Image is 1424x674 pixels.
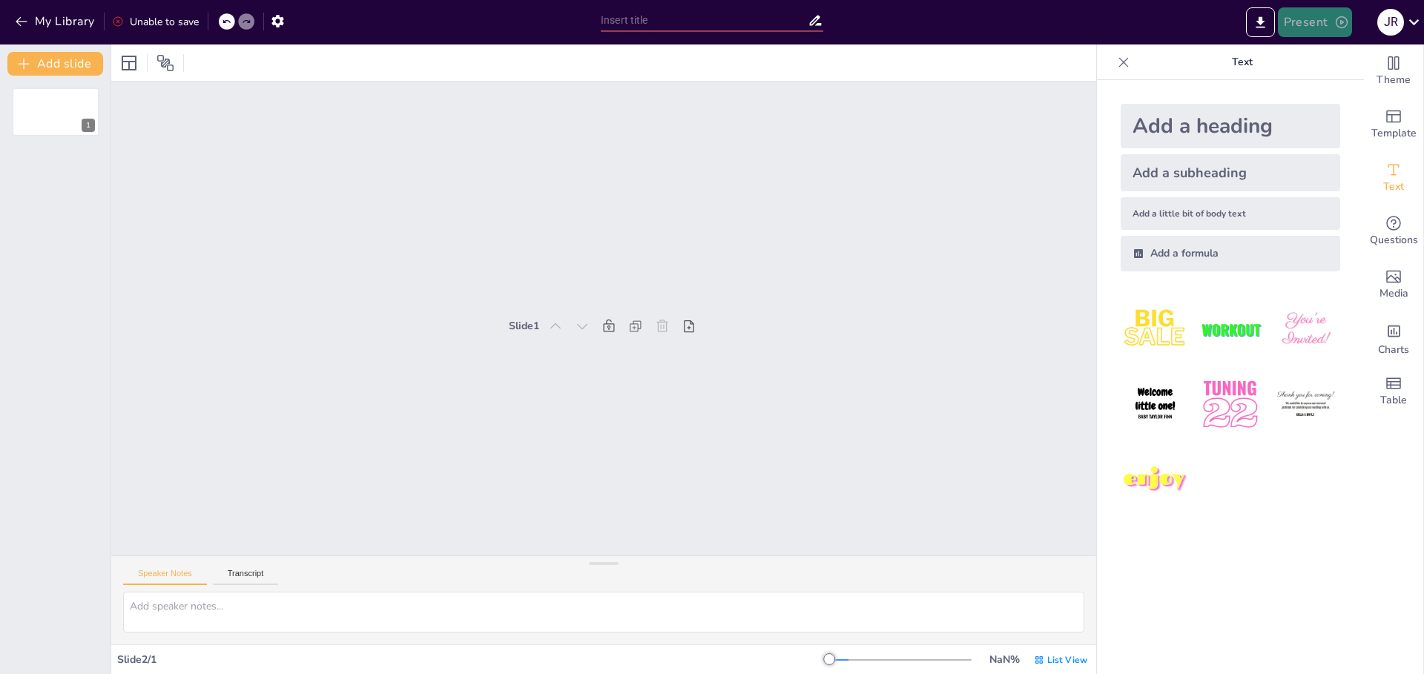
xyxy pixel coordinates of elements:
div: Slide 2 / 1 [117,652,829,667]
span: Position [156,54,174,72]
img: 4.jpeg [1121,370,1190,439]
div: J R [1377,9,1404,36]
div: Add a heading [1121,104,1340,148]
img: 7.jpeg [1121,446,1190,515]
div: Add charts and graphs [1364,311,1423,365]
span: List View [1047,654,1087,666]
span: Template [1371,125,1417,142]
div: Get real-time input from your audience [1364,205,1423,258]
img: 1.jpeg [1121,295,1190,364]
div: Add a subheading [1121,154,1340,191]
img: 6.jpeg [1271,370,1340,439]
div: Change the overall theme [1364,44,1423,98]
div: Layout [117,51,141,75]
div: Add a table [1364,365,1423,418]
input: Insert title [601,10,808,31]
span: Text [1383,179,1404,195]
button: My Library [11,10,101,33]
span: Questions [1370,232,1418,248]
div: 1 [82,119,95,132]
span: Theme [1377,72,1411,88]
button: J R [1377,7,1404,37]
button: Add slide [7,52,103,76]
div: Slide 1 [509,319,539,333]
div: Unable to save [112,15,199,29]
div: Add text boxes [1364,151,1423,205]
div: 1 [12,87,99,136]
span: Table [1380,392,1407,409]
button: Export to PowerPoint [1246,7,1275,37]
button: Speaker Notes [123,569,207,585]
button: Present [1278,7,1352,37]
span: Media [1379,285,1408,302]
button: Transcript [213,569,279,585]
div: NaN % [986,652,1022,667]
span: Charts [1378,342,1409,358]
p: Text [1135,44,1349,80]
img: 5.jpeg [1196,370,1265,439]
div: Add a little bit of body text [1121,197,1340,230]
img: 2.jpeg [1196,295,1265,364]
div: Add images, graphics, shapes or video [1364,258,1423,311]
div: Add ready made slides [1364,98,1423,151]
div: Add a formula [1121,236,1340,271]
img: 3.jpeg [1271,295,1340,364]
